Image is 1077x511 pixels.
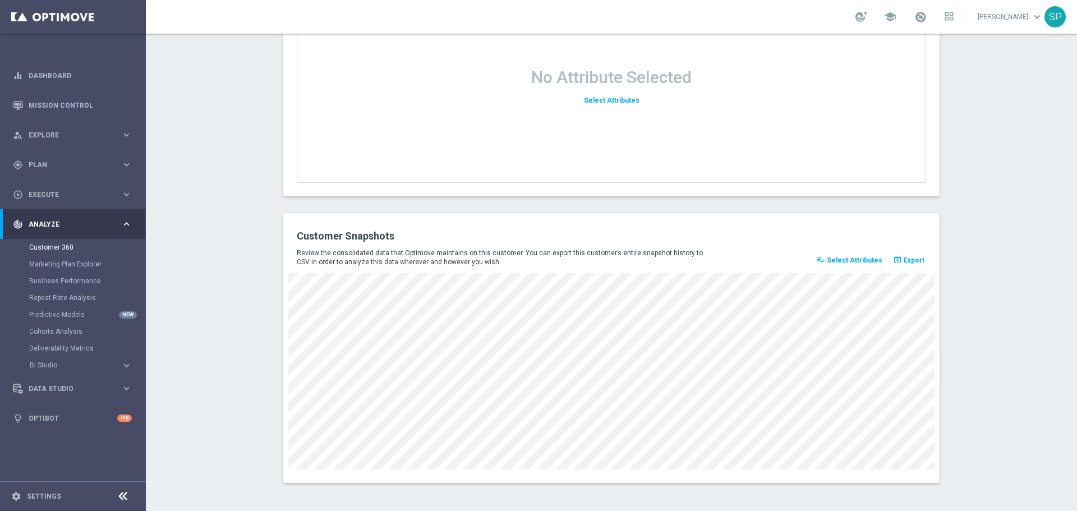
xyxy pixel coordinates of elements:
[29,403,117,433] a: Optibot
[29,239,145,256] div: Customer 360
[29,385,121,392] span: Data Studio
[12,71,132,80] button: equalizer Dashboard
[1044,6,1066,27] div: SP
[30,362,110,369] span: BI Studio
[12,414,132,423] button: lightbulb Optibot +10
[816,255,825,264] i: playlist_add_check
[584,96,639,104] span: Select Attributes
[13,130,23,140] i: person_search
[29,293,117,302] a: Repeat Rate Analysis
[13,219,121,229] div: Analyze
[121,383,132,394] i: keyboard_arrow_right
[29,344,117,353] a: Deliverability Metrics
[27,493,61,500] a: Settings
[12,101,132,110] button: Mission Control
[29,260,117,269] a: Marketing Plan Explorer
[29,256,145,273] div: Marketing Plan Explorer
[29,243,117,252] a: Customer 360
[29,310,117,319] a: Predictive Models
[893,255,902,264] i: open_in_browser
[827,256,882,264] span: Select Attributes
[977,8,1044,25] a: [PERSON_NAME]keyboard_arrow_down
[13,190,121,200] div: Execute
[29,61,132,90] a: Dashboard
[582,93,641,108] button: Select Attributes
[884,11,896,23] span: school
[30,362,121,369] div: BI Studio
[29,289,145,306] div: Repeat Rate Analysis
[814,252,884,268] button: playlist_add_check Select Attributes
[13,71,23,81] i: equalizer
[891,252,926,268] button: open_in_browser Export
[29,361,132,370] button: BI Studio keyboard_arrow_right
[12,384,132,393] button: Data Studio keyboard_arrow_right
[29,221,121,228] span: Analyze
[904,256,924,264] span: Export
[13,160,121,170] div: Plan
[29,191,121,198] span: Execute
[121,189,132,200] i: keyboard_arrow_right
[13,160,23,170] i: gps_fixed
[13,61,132,90] div: Dashboard
[12,190,132,199] button: play_circle_outline Execute keyboard_arrow_right
[12,220,132,229] button: track_changes Analyze keyboard_arrow_right
[13,219,23,229] i: track_changes
[29,273,145,289] div: Business Performance
[531,67,692,88] h1: No Attribute Selected
[13,413,23,423] i: lightbulb
[12,160,132,169] button: gps_fixed Plan keyboard_arrow_right
[29,327,117,336] a: Cohorts Analysis
[29,323,145,340] div: Cohorts Analysis
[29,90,132,120] a: Mission Control
[117,415,132,422] div: +10
[121,219,132,229] i: keyboard_arrow_right
[121,360,132,371] i: keyboard_arrow_right
[119,311,137,319] div: NEW
[121,130,132,140] i: keyboard_arrow_right
[29,306,145,323] div: Predictive Models
[1031,11,1043,23] span: keyboard_arrow_down
[11,491,21,501] i: settings
[13,384,121,394] div: Data Studio
[13,90,132,120] div: Mission Control
[13,190,23,200] i: play_circle_outline
[12,131,132,140] button: person_search Explore keyboard_arrow_right
[297,248,711,266] p: Review the consolidated data that Optimove maintains on this customer. You can export this custom...
[29,132,121,139] span: Explore
[297,229,603,243] h2: Customer Snapshots
[121,159,132,170] i: keyboard_arrow_right
[13,130,121,140] div: Explore
[29,162,121,168] span: Plan
[29,357,145,374] div: BI Studio
[13,403,132,433] div: Optibot
[29,340,145,357] div: Deliverability Metrics
[29,277,117,286] a: Business Performance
